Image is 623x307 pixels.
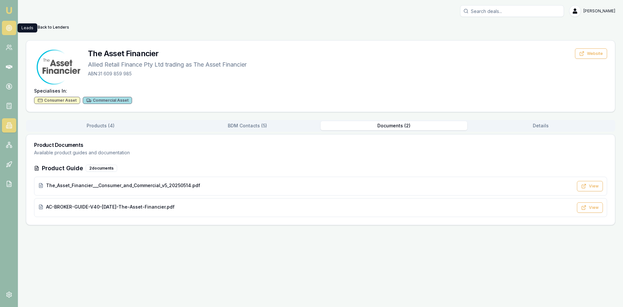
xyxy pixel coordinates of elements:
[34,142,607,147] h3: Product Documents
[5,6,13,14] img: emu-icon-u.png
[575,48,607,59] button: Website
[46,182,200,189] span: The_Asset_Financier___Consumer_and_Commercial_v5_20250514.pdf
[577,202,603,213] button: View
[583,8,615,14] span: [PERSON_NAME]
[27,121,174,130] button: Products ( 4 )
[174,121,321,130] button: BDM Contacts ( 5 )
[42,164,83,173] h3: Product Guide
[577,181,603,191] button: View
[34,48,83,86] img: The Asset Financier logo
[18,23,37,32] div: Leads
[88,48,247,59] h3: The Asset Financier
[34,88,607,94] h4: Specialises In:
[88,70,247,77] p: ABN: 31 609 859 985
[26,22,73,32] button: Back to Lenders
[467,121,614,130] button: Details
[83,97,132,104] div: Commercial Asset
[34,97,80,104] div: Consumer Asset
[460,5,564,17] input: Search deals
[86,165,117,172] div: 2 document s
[34,149,607,156] p: Available product guides and documentation
[46,204,175,210] span: AC-BROKER-GUIDE-V40-[DATE]-The-Asset-Financier.pdf
[321,121,467,130] button: Documents ( 2 )
[88,60,247,69] p: Allied Retail Finance Pty Ltd trading as The Asset Financier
